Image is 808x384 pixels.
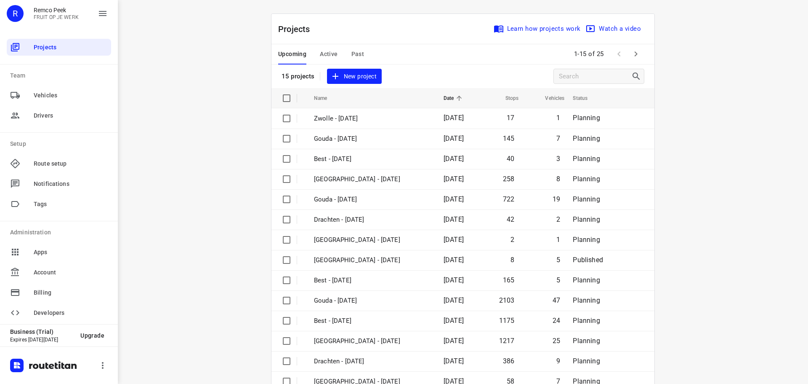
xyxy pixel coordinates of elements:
span: 1 [556,114,560,122]
span: 145 [503,134,515,142]
span: New project [332,71,377,82]
p: Administration [10,228,111,237]
input: Search projects [559,70,631,83]
p: FRUIT OP JE WERK [34,14,79,20]
span: Account [34,268,108,277]
span: Apps [34,248,108,257]
span: Upgrade [80,332,104,339]
p: Best - Thursday [314,276,431,285]
div: Developers [7,304,111,321]
span: Name [314,93,338,103]
span: 42 [507,215,514,223]
span: 2103 [499,296,515,304]
p: Gouda - Wednesday [314,296,431,306]
span: Planning [573,296,600,304]
span: 3 [556,155,560,163]
div: Apps [7,244,111,260]
span: Next Page [627,46,644,62]
span: 24 [553,317,560,325]
span: 2 [556,215,560,223]
p: Business (Trial) [10,328,74,335]
span: [DATE] [444,134,464,142]
p: Zwolle - Friday [314,114,431,124]
span: [DATE] [444,276,464,284]
p: Expires [DATE][DATE] [10,337,74,343]
p: Team [10,71,111,80]
div: Billing [7,284,111,301]
span: [DATE] [444,236,464,244]
span: Planning [573,175,600,183]
span: 19 [553,195,560,203]
p: Gouda - Thursday [314,195,431,204]
span: 386 [503,357,515,365]
span: [DATE] [444,215,464,223]
p: Gemeente Rotterdam - Thursday [314,255,431,265]
span: 258 [503,175,515,183]
span: Date [444,93,465,103]
p: Best - Wednesday [314,316,431,326]
div: Search [631,71,644,81]
span: Planning [573,317,600,325]
div: R [7,5,24,22]
span: 1175 [499,317,515,325]
p: Antwerpen - Thursday [314,235,431,245]
span: Planning [573,236,600,244]
span: Billing [34,288,108,297]
span: 5 [556,276,560,284]
span: 722 [503,195,515,203]
span: [DATE] [444,357,464,365]
span: Vehicles [34,91,108,100]
div: Notifications [7,175,111,192]
span: 47 [553,296,560,304]
span: 8 [556,175,560,183]
span: Planning [573,276,600,284]
p: Projects [278,23,317,35]
span: Vehicles [534,93,564,103]
span: [DATE] [444,256,464,264]
span: Stops [494,93,519,103]
span: Past [351,49,364,59]
span: 9 [556,357,560,365]
span: 40 [507,155,514,163]
span: [DATE] [444,114,464,122]
button: Upgrade [74,328,111,343]
span: [DATE] [444,317,464,325]
span: Tags [34,200,108,209]
span: 165 [503,276,515,284]
span: 1-15 of 25 [571,45,607,63]
div: Tags [7,196,111,212]
p: 15 projects [282,73,315,80]
div: Account [7,264,111,281]
span: Planning [573,337,600,345]
span: [DATE] [444,195,464,203]
span: Upcoming [278,49,306,59]
span: Route setup [34,159,108,168]
span: 1 [556,236,560,244]
span: Previous Page [611,46,627,62]
span: 5 [556,256,560,264]
span: 7 [556,134,560,142]
span: 25 [553,337,560,345]
span: [DATE] [444,337,464,345]
span: [DATE] [444,155,464,163]
span: 8 [510,256,514,264]
span: Published [573,256,603,264]
span: [DATE] [444,175,464,183]
span: Notifications [34,180,108,188]
span: Planning [573,215,600,223]
p: Gouda - Friday [314,134,431,144]
p: Zwolle - Thursday [314,175,431,184]
div: Projects [7,39,111,56]
span: 2 [510,236,514,244]
span: Active [320,49,338,59]
button: New project [327,69,382,84]
p: Best - Friday [314,154,431,164]
span: Planning [573,195,600,203]
div: Drivers [7,107,111,124]
span: Planning [573,155,600,163]
p: Zwolle - Wednesday [314,336,431,346]
span: 17 [507,114,514,122]
span: Status [573,93,598,103]
span: Planning [573,114,600,122]
span: Projects [34,43,108,52]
